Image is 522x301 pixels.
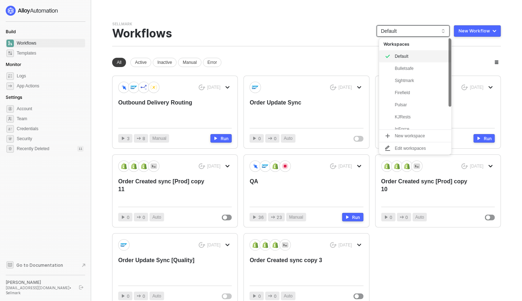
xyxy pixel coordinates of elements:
div: Active [130,58,151,67]
div: Run [484,136,492,142]
div: KJRests [395,113,447,121]
div: Sellmark [112,21,132,27]
div: Sightmark [395,76,447,85]
div: Firefield [379,87,451,99]
span: 0 [274,293,277,300]
div: All [112,58,126,67]
div: 11 [77,146,84,152]
span: icon-success-page [199,242,205,248]
img: icon [272,242,278,248]
div: Order Created sync [Prod] copy 10 [381,178,472,201]
span: settings [6,105,14,113]
span: icon-arrow-down [225,164,230,168]
span: icon-arrow-down [489,164,493,168]
span: Manual [289,214,303,221]
img: icon [262,242,268,248]
div: [DATE] [470,85,484,91]
img: icon [252,242,259,248]
span: 0 [406,214,408,221]
span: Auto [284,293,293,300]
span: icon-logs [6,72,14,80]
div: Run [353,214,360,220]
span: Templates [17,49,84,57]
img: icon [141,163,147,169]
span: 8 [142,135,145,142]
span: icon-app-actions [400,215,404,219]
span: Manual [152,135,166,142]
div: Inactive [153,58,177,67]
span: team [6,115,14,123]
span: 0 [142,293,145,300]
div: Outbound Delivery Routing [118,99,209,122]
div: [EMAIL_ADDRESS][DOMAIN_NAME] • Sellmark [6,285,73,295]
span: icon-app-actions [137,294,141,298]
span: icon-arrow-down [489,85,493,90]
div: [DATE] [207,85,221,91]
span: icon-app-actions [137,136,141,141]
span: icon-app-actions [137,215,141,219]
span: icon-success-page [199,163,205,169]
img: icon [151,84,157,91]
img: icon [121,242,127,248]
img: icon [262,163,268,169]
span: 36 [258,214,264,221]
span: icon-arrow-down [225,243,230,247]
div: Pulsar [395,101,447,109]
div: Default [379,50,451,62]
div: Bulletsafe [379,62,451,75]
span: icon-arrow-down [357,85,361,90]
span: icon-success-page [330,85,337,91]
span: logout [79,285,83,290]
div: [DATE] [339,85,352,91]
span: 23 [277,214,282,221]
span: icon-success-page [199,85,205,91]
div: Bulletsafe [395,64,447,73]
span: credentials [6,125,14,133]
div: [DATE] [339,242,352,248]
div: Run [221,136,229,142]
div: [DATE] [470,163,484,169]
div: Workflows [112,27,172,40]
span: marketplace [6,50,14,57]
span: dashboard [6,40,14,47]
div: Manual [178,58,201,67]
img: icon [121,84,127,90]
div: [PERSON_NAME] [6,280,73,285]
img: icon [252,84,259,91]
span: icon-success-page [461,163,468,169]
span: icon-success-page [461,85,468,91]
span: 0 [142,214,145,221]
img: icon [151,163,157,169]
div: Sightmark [379,75,451,87]
span: Monitor [6,62,21,67]
div: Edit workspaces [395,145,426,152]
div: [DATE] [339,163,352,169]
span: Logs [17,72,84,80]
div: Order Created sync copy 3 [250,256,340,280]
span: icon-app-actions [268,136,272,141]
span: 3 [127,135,130,142]
span: 0 [274,135,277,142]
span: 0 [258,293,261,300]
span: icon-arrow-down [357,164,361,168]
div: Firefield [395,88,447,97]
span: documentation [6,261,14,269]
span: 0 [258,135,261,142]
div: Error [203,58,222,67]
span: Credentials [17,124,84,133]
span: Security [17,134,84,143]
div: Pulsar [379,99,451,111]
span: Settings [6,95,22,100]
span: 0 [390,214,393,221]
div: App Actions [17,83,39,89]
span: Default [381,26,445,36]
img: logo [6,6,58,16]
span: icon-app-actions [268,294,272,298]
div: InForce [395,125,447,133]
span: icon-app-actions [6,82,14,90]
img: icon [414,163,420,169]
span: Auto [152,293,161,300]
button: New Workflow [454,25,501,37]
div: New workspace [395,133,425,139]
span: icon-success-page [330,163,337,169]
